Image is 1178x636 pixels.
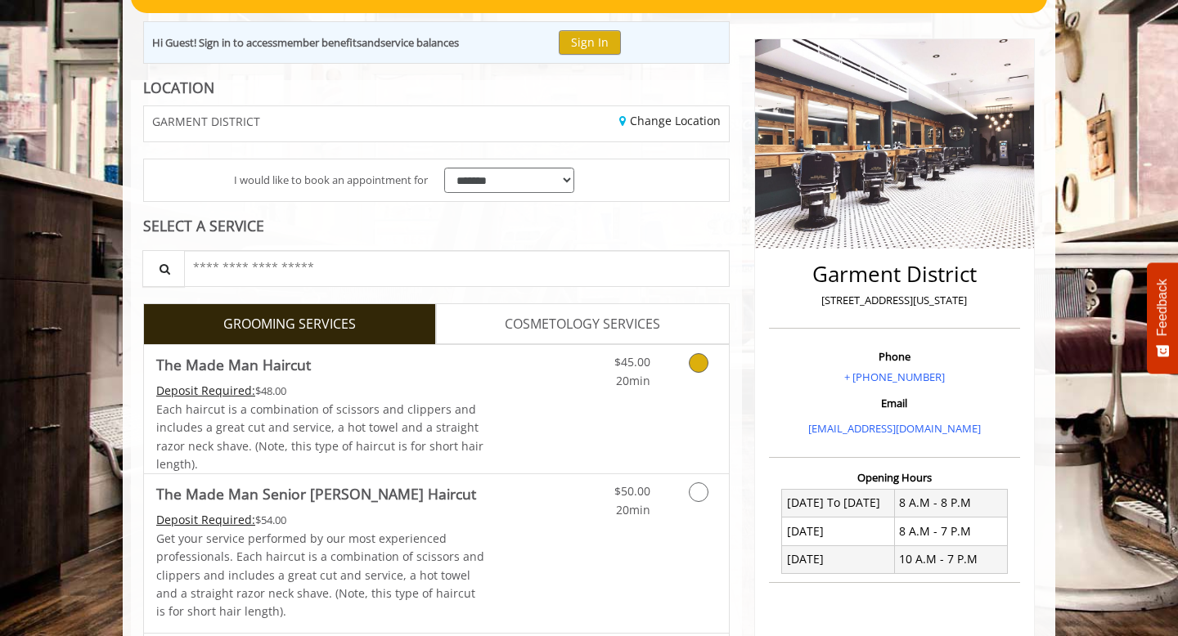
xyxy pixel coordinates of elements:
span: GARMENT DISTRICT [152,115,260,128]
span: This service needs some Advance to be paid before we block your appointment [156,383,255,398]
a: + [PHONE_NUMBER] [844,370,945,384]
td: 8 A.M - 7 P.M [894,517,1007,545]
h3: Opening Hours [769,472,1020,483]
button: Feedback - Show survey [1147,262,1178,374]
a: [EMAIL_ADDRESS][DOMAIN_NAME] [808,421,981,436]
b: LOCATION [143,78,214,97]
button: Sign In [559,30,621,54]
div: SELECT A SERVICE [143,218,730,234]
a: Change Location [619,113,721,128]
div: Hi Guest! Sign in to access and [152,34,459,52]
h2: Garment District [773,262,1016,286]
td: [DATE] [782,517,895,545]
p: [STREET_ADDRESS][US_STATE] [773,292,1016,309]
div: $48.00 [156,382,485,400]
b: service balances [380,35,459,50]
h3: Email [773,397,1016,409]
span: 20min [616,373,650,388]
span: GROOMING SERVICES [223,314,356,335]
td: 8 A.M - 8 P.M [894,489,1007,517]
td: [DATE] To [DATE] [782,489,895,517]
span: $45.00 [614,354,650,370]
p: Get your service performed by our most experienced professionals. Each haircut is a combination o... [156,530,485,621]
b: The Made Man Haircut [156,353,311,376]
b: member benefits [277,35,362,50]
span: Feedback [1155,279,1170,336]
span: I would like to book an appointment for [234,172,428,189]
span: $50.00 [614,483,650,499]
div: $54.00 [156,511,485,529]
span: This service needs some Advance to be paid before we block your appointment [156,512,255,527]
span: COSMETOLOGY SERVICES [505,314,660,335]
b: The Made Man Senior [PERSON_NAME] Haircut [156,482,476,505]
td: 10 A.M - 7 P.M [894,545,1007,573]
span: 20min [616,502,650,517]
td: [DATE] [782,545,895,573]
h3: Phone [773,351,1016,362]
button: Service Search [142,250,185,287]
span: Each haircut is a combination of scissors and clippers and includes a great cut and service, a ho... [156,401,483,472]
